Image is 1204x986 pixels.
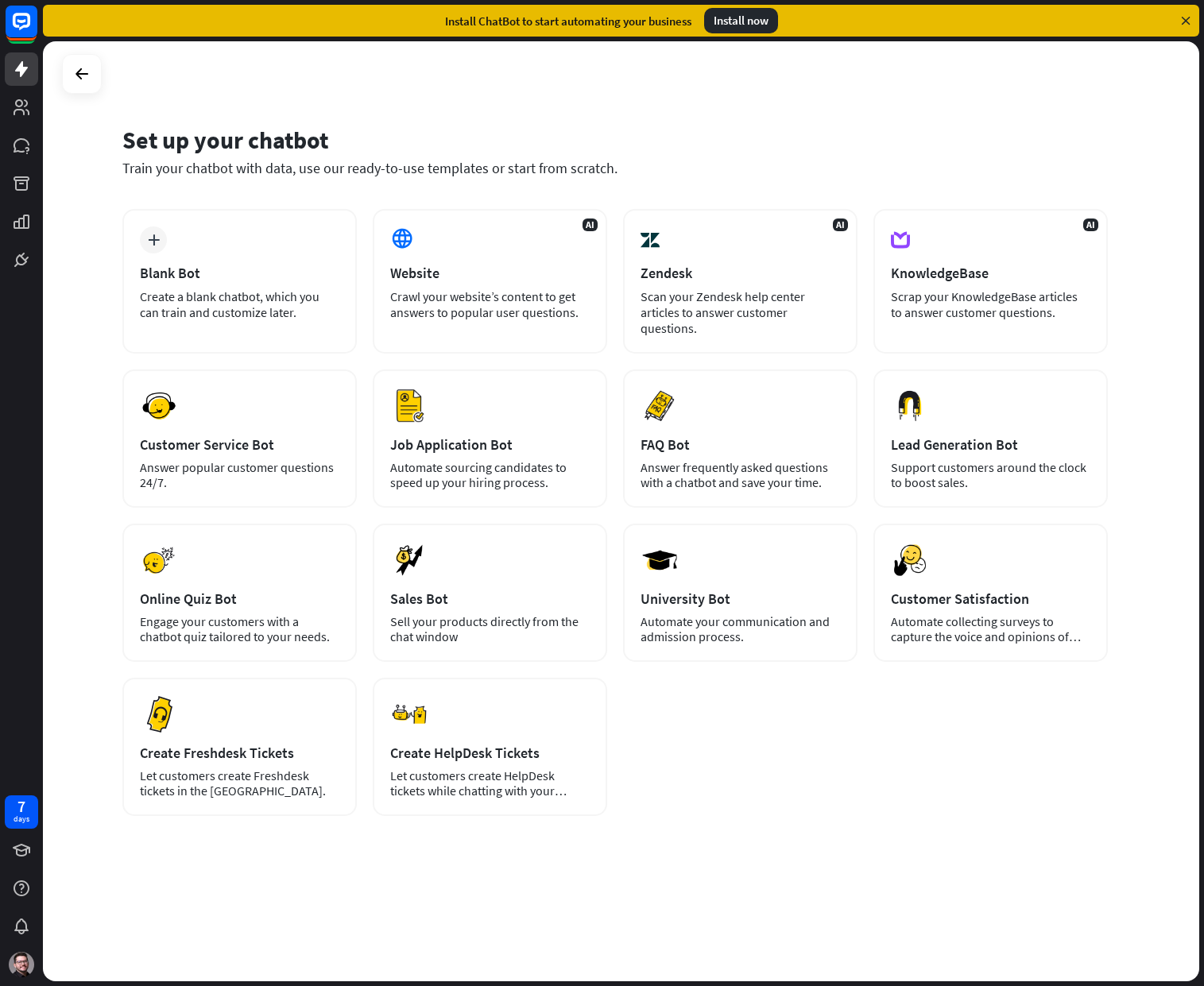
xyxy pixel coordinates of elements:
div: Customer Satisfaction [891,590,1090,608]
div: Scrap your KnowledgeBase articles to answer customer questions. [891,288,1090,320]
div: Set up your chatbot [122,125,1108,155]
button: Open LiveChat chat widget [13,6,60,54]
div: Scan your Zendesk help center articles to answer customer questions. [641,288,840,336]
div: Zendesk [641,264,840,282]
div: Install now [704,8,778,33]
span: AI [833,218,848,231]
div: Job Application Bot [390,435,590,454]
div: Engage your customers with a chatbot quiz tailored to your needs. [140,614,339,644]
div: Train your chatbot with data, use our ready-to-use templates or start from scratch. [122,159,1108,177]
div: Create a blank chatbot, which you can train and customize later. [140,288,339,320]
div: Support customers around the clock to boost sales. [891,460,1090,490]
div: Customer Service Bot [140,435,339,454]
div: Automate your communication and admission process. [641,614,840,644]
div: KnowledgeBase [891,264,1090,282]
div: Let customers create Freshdesk tickets in the [GEOGRAPHIC_DATA]. [140,768,339,798]
div: Create HelpDesk Tickets [390,744,590,762]
div: Automate sourcing candidates to speed up your hiring process. [390,460,590,490]
div: Lead Generation Bot [891,435,1090,454]
div: Create Freshdesk Tickets [140,744,339,762]
div: Answer popular customer questions 24/7. [140,460,339,490]
i: plus [148,234,160,246]
div: Crawl your website’s content to get answers to popular user questions. [390,288,590,320]
div: 7 [17,799,25,814]
a: 7 days [5,795,38,829]
span: AI [583,218,598,231]
div: Sales Bot [390,590,590,608]
div: Online Quiz Bot [140,590,339,608]
div: Install ChatBot to start automating your business [445,14,691,29]
div: Website [390,264,590,282]
div: Blank Bot [140,264,339,282]
div: FAQ Bot [641,435,840,454]
span: AI [1083,218,1098,231]
div: Let customers create HelpDesk tickets while chatting with your chatbot. [390,768,590,798]
div: University Bot [641,590,840,608]
div: days [14,814,29,825]
div: Automate collecting surveys to capture the voice and opinions of your customers. [891,614,1090,644]
div: Sell your products directly from the chat window [390,614,590,644]
div: Answer frequently asked questions with a chatbot and save your time. [641,460,840,490]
